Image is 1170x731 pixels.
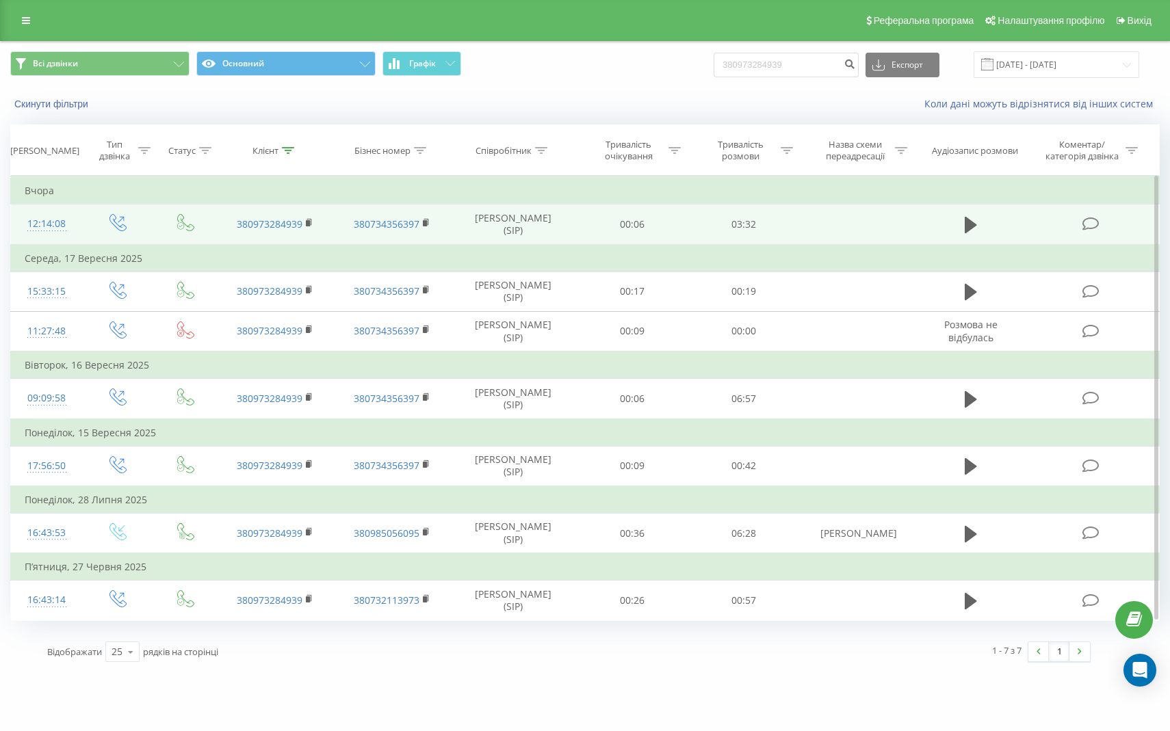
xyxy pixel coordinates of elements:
td: 03:32 [688,204,801,245]
td: [PERSON_NAME] (SIP) [450,446,576,486]
div: Тривалість розмови [704,139,777,162]
span: Вихід [1128,15,1152,26]
div: 25 [112,645,122,659]
button: Основний [196,51,376,76]
a: 380734356397 [354,284,419,297]
div: Open Intercom Messenger [1123,654,1156,687]
div: 1 - 7 з 7 [992,643,1022,657]
td: [PERSON_NAME] [800,514,916,554]
td: 00:36 [576,514,688,554]
button: Скинути фільтри [10,98,95,110]
td: Вівторок, 16 Вересня 2025 [11,351,1160,379]
td: Середа, 17 Вересня 2025 [11,245,1160,272]
a: 380973284939 [237,284,302,297]
div: Назва схеми переадресації [818,139,892,162]
div: Статус [168,145,196,157]
td: Вчора [11,177,1160,204]
td: 00:09 [576,311,688,351]
td: 00:42 [688,446,801,486]
a: 380973284939 [237,392,302,405]
div: Аудіозапис розмови [932,145,1018,157]
div: 16:43:14 [25,587,68,613]
td: 06:28 [688,514,801,554]
div: 12:14:08 [25,211,68,237]
td: [PERSON_NAME] (SIP) [450,581,576,620]
td: [PERSON_NAME] (SIP) [450,311,576,351]
span: Реферальна програма [874,15,974,26]
div: 17:56:50 [25,453,68,479]
a: 380973284939 [237,217,302,230]
td: Понеділок, 15 Вересня 2025 [11,419,1160,447]
a: 380973284939 [237,459,302,472]
td: [PERSON_NAME] (SIP) [450,204,576,245]
td: Понеділок, 28 Липня 2025 [11,486,1160,514]
div: 15:33:15 [25,278,68,305]
span: Відображати [47,646,102,658]
td: 06:57 [688,379,801,419]
span: рядків на сторінці [143,646,218,658]
span: Розмова не відбулась [944,318,998,343]
input: Пошук за номером [714,53,859,77]
div: Бізнес номер [354,145,411,157]
div: [PERSON_NAME] [10,145,79,157]
td: 00:17 [576,271,688,311]
button: Експорт [866,53,939,77]
a: 380734356397 [354,217,419,230]
div: 11:27:48 [25,318,68,345]
div: Тип дзвінка [94,139,135,162]
td: [PERSON_NAME] (SIP) [450,379,576,419]
span: Налаштування профілю [998,15,1104,26]
td: 00:06 [576,379,688,419]
a: 380973284939 [237,324,302,337]
a: Коли дані можуть відрізнятися вiд інших систем [924,97,1160,110]
div: 16:43:53 [25,520,68,546]
span: Всі дзвінки [33,58,78,69]
td: 00:00 [688,311,801,351]
a: 380734356397 [354,459,419,472]
a: 380985056095 [354,527,419,540]
td: 00:09 [576,446,688,486]
td: 00:26 [576,581,688,620]
div: Клієнт [252,145,278,157]
div: Тривалість очікування [592,139,665,162]
a: 380973284939 [237,594,302,607]
td: П’ятниця, 27 Червня 2025 [11,553,1160,581]
td: [PERSON_NAME] (SIP) [450,271,576,311]
span: Графік [409,59,436,68]
a: 380734356397 [354,324,419,337]
td: [PERSON_NAME] (SIP) [450,514,576,554]
div: Співробітник [476,145,532,157]
button: Графік [382,51,461,76]
div: 09:09:58 [25,385,68,412]
td: 00:19 [688,271,801,311]
td: 00:06 [576,204,688,245]
a: 380732113973 [354,594,419,607]
button: Всі дзвінки [10,51,190,76]
a: 380973284939 [237,527,302,540]
td: 00:57 [688,581,801,620]
a: 380734356397 [354,392,419,405]
a: 1 [1049,642,1069,661]
div: Коментар/категорія дзвінка [1042,139,1122,162]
